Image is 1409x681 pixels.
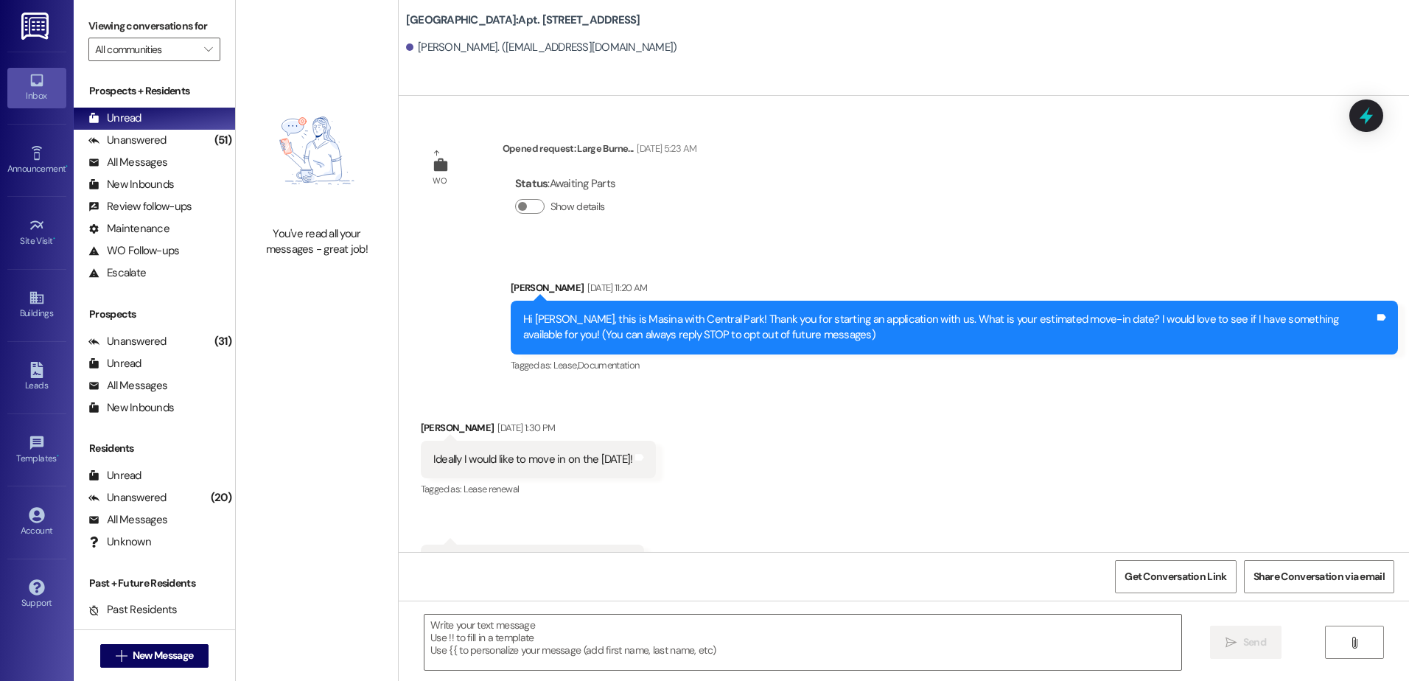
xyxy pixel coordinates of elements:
a: Support [7,575,66,615]
span: New Message [133,648,193,663]
span: • [66,161,68,172]
a: Inbox [7,68,66,108]
div: (31) [211,330,235,353]
div: All Messages [88,512,167,528]
div: [DATE] 1:30 PM [494,420,555,436]
div: Hi [PERSON_NAME], this is Masina with Central Park! Thank you for starting an application with us... [523,312,1374,343]
div: (51) [211,129,235,152]
div: Ideally I would like to move in on the [DATE]! [433,452,633,467]
div: Review follow-ups [88,199,192,214]
button: New Message [100,644,209,668]
div: Unread [88,356,141,371]
i:  [1226,637,1237,649]
i:  [116,650,127,662]
div: WO [433,173,447,189]
div: WO Follow-ups [88,243,179,259]
label: Show details [550,199,605,214]
i:  [1349,637,1360,649]
div: All Messages [88,378,167,394]
label: Viewing conversations for [88,15,220,38]
div: [PERSON_NAME] [511,280,1398,301]
div: [PERSON_NAME]. ([EMAIL_ADDRESS][DOMAIN_NAME]) [406,40,677,55]
button: Get Conversation Link [1115,560,1236,593]
span: Get Conversation Link [1125,569,1226,584]
div: Past + Future Residents [74,576,235,591]
div: Unknown [88,534,151,550]
div: : Awaiting Parts [515,172,615,195]
a: Account [7,503,66,542]
div: Residents [74,441,235,456]
button: Send [1210,626,1282,659]
div: Prospects [74,307,235,322]
div: [DATE] 5:23 AM [633,141,696,156]
input: All communities [95,38,197,61]
span: Lease renewal [464,483,520,495]
i:  [204,43,212,55]
div: Unanswered [88,490,167,506]
b: Status [515,176,548,191]
b: [GEOGRAPHIC_DATA]: Apt. [STREET_ADDRESS] [406,13,640,28]
a: Site Visit • [7,213,66,253]
a: Leads [7,357,66,397]
span: • [53,234,55,244]
button: Share Conversation via email [1244,560,1394,593]
div: Unread [88,468,141,483]
div: Unanswered [88,334,167,349]
span: Documentation [578,359,640,371]
div: [PERSON_NAME] [421,420,657,441]
div: Tagged as: [511,355,1398,376]
div: New Inbounds [88,177,174,192]
div: You've read all your messages - great job! [252,226,382,258]
div: New Inbounds [88,400,174,416]
img: ResiDesk Logo [21,13,52,40]
div: Prospects + Residents [74,83,235,99]
span: • [57,451,59,461]
a: Templates • [7,430,66,470]
img: empty-state [252,83,382,219]
div: (20) [207,486,235,509]
span: Send [1243,635,1266,650]
div: Tagged as: [421,478,657,500]
div: Escalate [88,265,146,281]
div: All Messages [88,155,167,170]
span: Lease , [553,359,578,371]
div: Opened request: Large Burne... [503,141,696,161]
div: Unread [88,111,141,126]
div: [DATE] 11:20 AM [584,280,647,296]
div: Maintenance [88,221,169,237]
a: Buildings [7,285,66,325]
div: Unanswered [88,133,167,148]
span: Share Conversation via email [1254,569,1385,584]
div: Past Residents [88,602,178,618]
